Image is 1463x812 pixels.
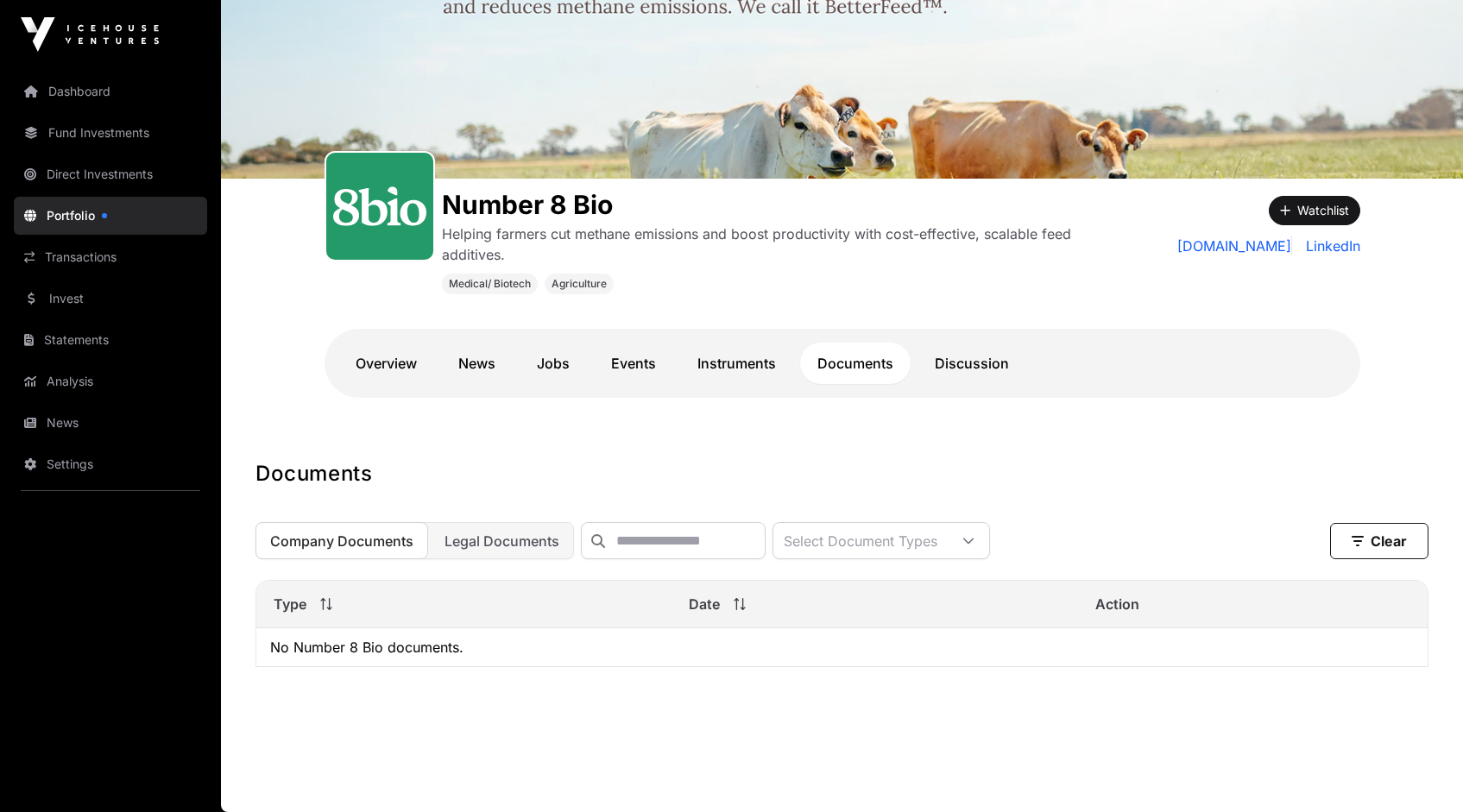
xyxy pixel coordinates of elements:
button: Watchlist [1269,196,1360,225]
h1: Number 8 Bio [442,189,1101,220]
a: Statements [14,321,207,359]
span: Medical/ Biotech [449,277,531,291]
a: LinkedIn [1299,236,1360,256]
a: Documents [800,343,911,384]
a: Dashboard [14,72,207,110]
button: Company Documents [255,522,428,559]
h1: Documents [255,460,1428,488]
a: Direct Investments [14,155,207,193]
a: Portfolio [14,197,207,235]
a: Jobs [520,343,587,384]
span: Legal Documents [445,532,559,550]
span: Company Documents [270,532,413,550]
p: Helping farmers cut methane emissions and boost productivity with cost-effective, scalable feed a... [442,223,1101,265]
a: Events [594,343,673,384]
button: Clear [1330,523,1428,559]
a: Fund Investments [14,114,207,152]
span: Date [689,594,720,614]
td: No Number 8 Bio documents. [256,628,1428,667]
span: Agriculture [552,277,607,291]
a: Settings [14,445,207,483]
span: Type [274,594,306,614]
img: Icehouse Ventures Logo [21,17,159,52]
a: Analysis [14,362,207,400]
div: Select Document Types [773,523,948,558]
a: Discussion [918,343,1026,384]
a: Instruments [680,343,793,384]
a: News [14,404,207,442]
a: News [441,343,513,384]
a: Transactions [14,238,207,276]
a: [DOMAIN_NAME] [1177,236,1292,256]
img: 8Bio-Favicon.svg [333,160,426,253]
nav: Tabs [338,343,1346,384]
button: Legal Documents [430,522,574,559]
a: Overview [338,343,434,384]
a: Invest [14,280,207,318]
span: Action [1095,594,1139,614]
iframe: Chat Widget [1377,729,1463,812]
